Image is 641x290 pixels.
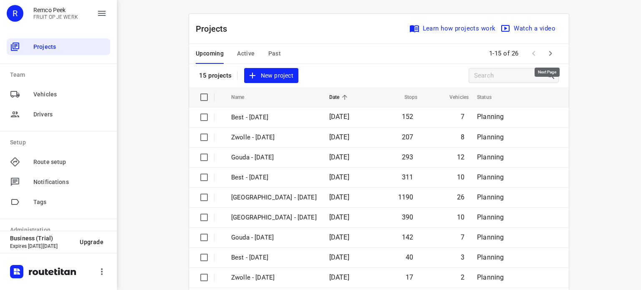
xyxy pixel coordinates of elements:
div: R [7,5,23,22]
span: 390 [402,213,414,221]
span: 10 [457,213,464,221]
div: Tags [7,194,110,210]
p: Projects [196,23,234,35]
span: Planning [477,173,504,181]
span: Projects [33,43,107,51]
span: Upcoming [196,48,224,59]
span: Planning [477,113,504,121]
span: Tags [33,198,107,207]
span: 3 [461,253,464,261]
span: Active [237,48,255,59]
span: 7 [461,113,464,121]
span: Upgrade [80,239,103,245]
span: Stops [394,92,418,102]
span: Vehicles [33,90,107,99]
span: [DATE] [329,193,349,201]
span: 1-15 of 26 [486,45,522,63]
span: 293 [402,153,414,161]
span: Drivers [33,110,107,119]
p: Remco Peek [33,7,78,13]
span: 40 [406,253,413,261]
span: Date [329,92,351,102]
span: Planning [477,193,504,201]
span: 2 [461,273,464,281]
p: Administration [10,226,110,235]
span: 152 [402,113,414,121]
span: Route setup [33,158,107,166]
span: 1190 [398,193,414,201]
input: Search projects [474,69,546,82]
p: Zwolle - Friday [231,273,317,282]
span: 10 [457,173,464,181]
span: [DATE] [329,113,349,121]
span: Planning [477,153,504,161]
span: 26 [457,193,464,201]
span: [DATE] [329,233,349,241]
span: [DATE] [329,173,349,181]
p: Best - Thursday [231,173,317,182]
p: Team [10,71,110,79]
div: Drivers [7,106,110,123]
span: Notifications [33,178,107,187]
button: Upgrade [73,235,110,250]
span: 8 [461,133,464,141]
span: [DATE] [329,153,349,161]
span: Planning [477,133,504,141]
div: Route setup [7,154,110,170]
span: [DATE] [329,213,349,221]
p: 15 projects [199,72,232,79]
p: Best - [DATE] [231,113,317,122]
span: Status [477,92,502,102]
span: [DATE] [329,273,349,281]
div: Projects [7,38,110,55]
div: Vehicles [7,86,110,103]
span: Past [268,48,281,59]
span: 7 [461,233,464,241]
span: Planning [477,253,504,261]
span: Planning [477,213,504,221]
p: FRUIT OP JE WERK [33,14,78,20]
p: Zwolle - Tuesday [231,213,317,222]
span: Planning [477,233,504,241]
p: Zwolle - [DATE] [231,133,317,142]
span: Vehicles [439,92,469,102]
p: Business (Trial) [10,235,73,242]
button: New project [244,68,298,83]
span: Name [231,92,255,102]
span: 142 [402,233,414,241]
div: Notifications [7,174,110,190]
p: Gouda - Friday [231,233,317,242]
p: Zwolle - Wednesday [231,193,317,202]
span: [DATE] [329,133,349,141]
span: Planning [477,273,504,281]
span: 207 [402,133,414,141]
p: Best - Friday [231,253,317,262]
span: New project [249,71,293,81]
span: 311 [402,173,414,181]
p: Gouda - Friday [231,153,317,162]
span: 12 [457,153,464,161]
div: Search [546,71,558,81]
p: Setup [10,138,110,147]
span: [DATE] [329,253,349,261]
span: 17 [406,273,413,281]
p: Expires [DATE][DATE] [10,243,73,249]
